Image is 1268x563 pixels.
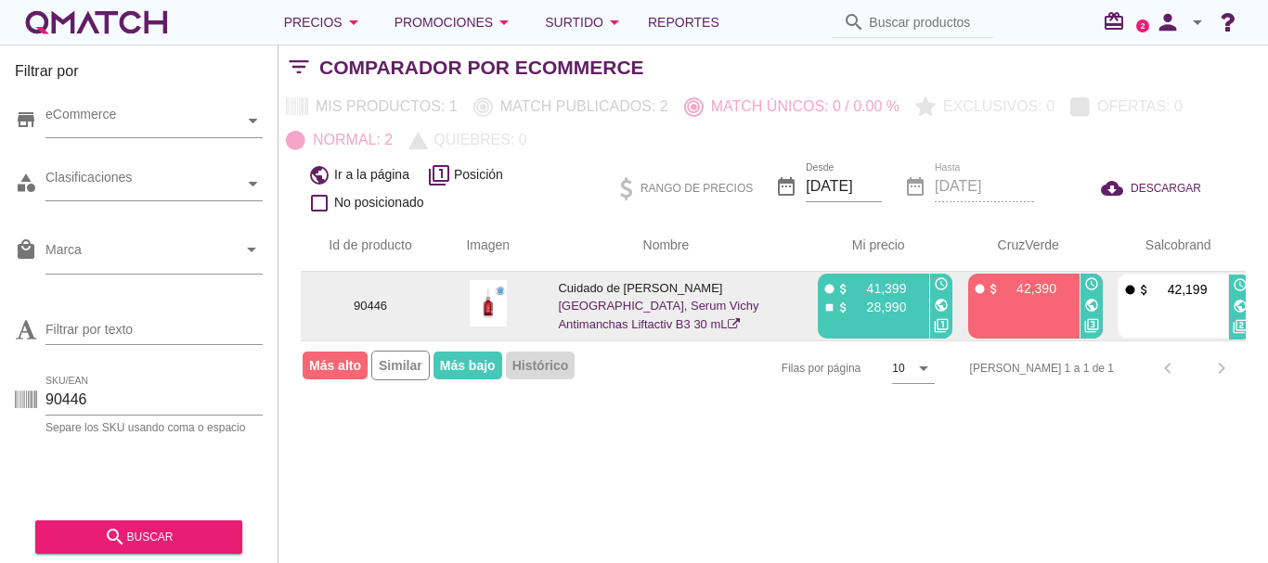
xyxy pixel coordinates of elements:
text: 2 [1141,21,1145,30]
i: filter_3 [1084,318,1099,333]
i: filter_1 [428,164,450,186]
span: Similar [371,351,430,380]
div: buscar [50,526,227,548]
span: DESCARGAR [1131,180,1201,197]
i: local_mall [15,238,37,261]
i: public [1233,299,1248,313]
i: filter_2 [1233,319,1248,334]
i: filter_1 [934,318,949,333]
i: arrow_drop_down [240,238,263,261]
i: stop [822,301,836,314]
button: Precios [269,4,380,41]
i: store [15,109,37,131]
i: access_time [1084,276,1099,291]
button: DESCARGAR [1086,172,1216,205]
div: Filas por página [596,341,935,395]
i: attach_money [836,282,850,296]
p: 42,199 [1151,280,1207,299]
i: public [1084,298,1099,313]
p: Cuidado de [PERSON_NAME] [558,279,773,298]
div: [PERSON_NAME] 1 a 1 de 1 [970,360,1114,377]
h2: Comparador por eCommerce [319,53,644,83]
th: Id de producto: Not sorted. [301,220,440,272]
i: check_box_outline_blank [308,192,330,214]
span: No posicionado [334,193,424,212]
th: Nombre: Not sorted. [536,220,796,272]
a: 2 [1136,19,1149,32]
i: search [843,11,865,33]
i: person [1149,9,1186,35]
i: arrow_drop_down [343,11,365,33]
div: Precios [284,11,365,33]
a: white-qmatch-logo [22,4,171,41]
i: arrow_drop_down [603,11,626,33]
i: access_time [934,276,949,291]
i: arrow_drop_down [493,11,515,33]
div: Surtido [545,11,626,33]
span: Reportes [648,11,719,33]
i: arrow_drop_down [1186,11,1209,33]
button: buscar [35,520,242,554]
i: redeem [1103,10,1132,32]
button: Surtido [530,4,640,41]
div: Promociones [395,11,516,33]
i: fiber_manual_record [973,282,987,296]
i: category [15,172,37,194]
button: Match únicos: 0 / 0.00 % [677,90,908,123]
p: Normal: 2 [305,129,393,151]
img: 90446_275.jpg [470,280,507,326]
input: Buscar productos [869,7,982,37]
p: 28,990 [850,298,906,316]
th: Salcobrand: Not sorted. Activate to sort ascending. [1095,220,1246,272]
i: fiber_manual_record [822,282,836,296]
th: CruzVerde: Not sorted. Activate to sort ascending. [946,220,1096,272]
p: Match únicos: 0 / 0.00 % [704,96,899,118]
p: 42,390 [1001,279,1056,298]
p: 90446 [323,297,418,315]
th: Imagen: Not sorted. [440,220,536,272]
i: attach_money [836,301,850,314]
span: Posición [454,165,503,185]
i: search [104,526,126,548]
th: Mi precio: Not sorted. Activate to sort ascending. [796,220,946,272]
span: Ir a la página [334,165,409,185]
i: access_time [1233,277,1248,292]
a: [GEOGRAPHIC_DATA], Serum Vichy Antimanchas Liftactiv B3 30 mL [558,299,758,331]
button: Normal: 2 [278,123,401,157]
h3: Filtrar por [15,60,263,90]
input: Desde [806,172,882,201]
span: Más alto [303,352,368,379]
div: 10 [892,360,904,377]
i: attach_money [1137,283,1151,297]
p: 41,399 [850,279,906,298]
span: Histórico [506,352,576,379]
button: Promociones [380,4,531,41]
i: date_range [775,175,797,198]
i: public [934,298,949,313]
i: public [308,164,330,186]
i: attach_money [987,282,1001,296]
i: fiber_manual_record [1123,283,1137,297]
i: arrow_drop_down [912,357,935,379]
i: cloud_download [1101,177,1131,199]
i: filter_list [278,67,319,68]
a: Reportes [640,4,727,41]
span: Más bajo [433,352,502,379]
div: Separe los SKU usando coma o espacio [45,422,263,433]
